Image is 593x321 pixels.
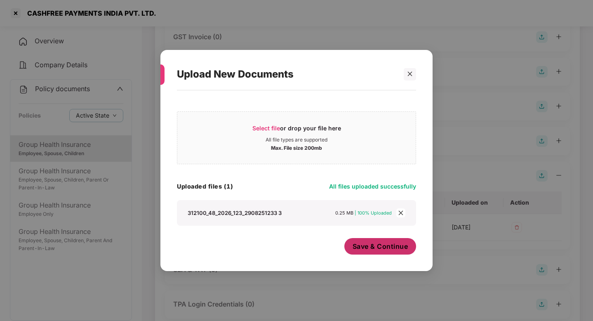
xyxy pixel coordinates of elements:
div: 312100_48_2026_123_2908251233 3 [188,209,282,217]
span: Select fileor drop your file hereAll file types are supportedMax. File size 200mb [177,118,416,158]
div: All file types are supported [266,137,327,143]
div: Upload New Documents [177,58,396,90]
span: All files uploaded successfully [329,183,416,190]
span: close [396,208,405,217]
button: Save & Continue [344,238,417,255]
div: or drop your file here [252,124,341,137]
span: close [407,71,413,77]
div: Max. File size 200mb [271,143,322,151]
span: Select file [252,125,280,132]
h4: Uploaded files (1) [177,182,233,191]
span: 0.25 MB [335,210,353,216]
span: | 100% Uploaded [355,210,392,216]
span: Save & Continue [353,242,408,251]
